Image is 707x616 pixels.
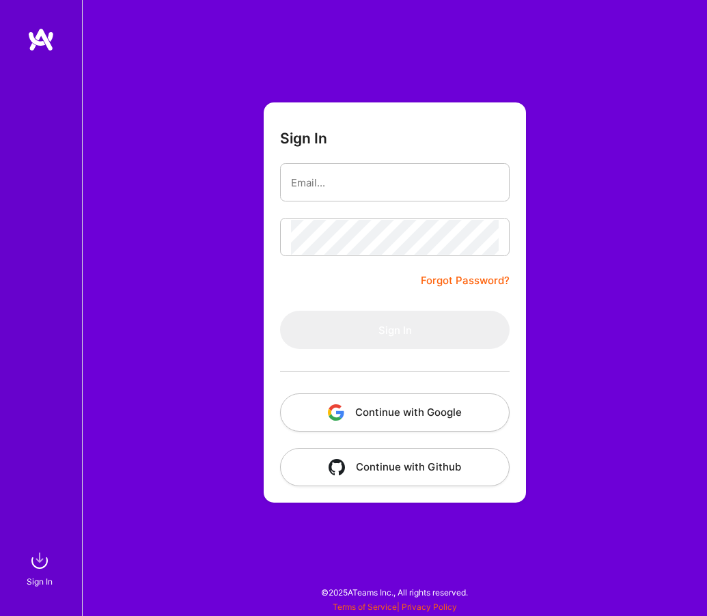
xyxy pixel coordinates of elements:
button: Sign In [280,311,510,349]
input: Email... [291,165,499,200]
img: sign in [26,547,53,574]
button: Continue with Google [280,393,510,432]
a: sign inSign In [29,547,53,589]
img: logo [27,27,55,52]
div: Sign In [27,574,53,589]
h3: Sign In [280,130,327,147]
button: Continue with Github [280,448,510,486]
img: icon [329,459,345,475]
a: Privacy Policy [402,602,457,612]
div: © 2025 ATeams Inc., All rights reserved. [82,575,707,609]
img: icon [328,404,344,421]
span: | [333,602,457,612]
a: Terms of Service [333,602,397,612]
a: Forgot Password? [421,272,510,289]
